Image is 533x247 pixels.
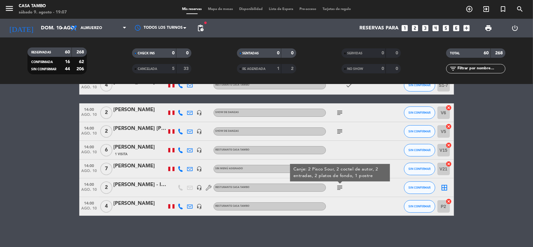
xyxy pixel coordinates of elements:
i: looks_two [411,24,419,32]
strong: 1 [277,67,279,71]
span: SIN CONFIRMAR [408,83,431,87]
span: fiber_manual_record [204,21,207,25]
i: looks_5 [442,24,450,32]
strong: 60 [65,50,70,54]
i: headset_mic [197,185,202,190]
div: [PERSON_NAME] - Influencer [114,181,167,189]
strong: 0 [382,67,384,71]
span: SIN CONFIRMAR [408,148,431,152]
strong: 268 [76,50,85,54]
strong: 16 [65,60,70,64]
strong: 0 [277,51,279,55]
span: NO SHOW [347,67,363,71]
span: 14:00 [81,143,97,150]
span: Show de danzas [215,130,239,132]
button: menu [5,4,14,15]
span: CANCELADA [138,67,157,71]
span: ago. 10 [81,150,97,157]
span: 1 Visita [115,152,128,157]
div: [PERSON_NAME] [114,200,167,208]
span: 14:00 [81,180,97,188]
i: cancel [446,161,452,167]
span: 14:00 [81,199,97,206]
span: Mapa de mesas [205,7,236,11]
span: 14:00 [81,162,97,169]
div: sábado 9. agosto - 19:07 [19,9,67,16]
i: turned_in_not [499,5,507,13]
strong: 0 [172,51,175,55]
div: Canje: 2 Pisco Sour, 2 coctel de autor, 2 entradas, 2 platos de fondo, 1 postre [293,166,387,179]
div: LOG OUT [502,19,528,37]
span: pending_actions [197,24,204,32]
div: [PERSON_NAME] [114,106,167,114]
span: 14:00 [81,106,97,113]
div: Casa Tambo [19,3,67,9]
i: search [516,5,524,13]
button: SIN CONFIRMAR [404,79,435,91]
span: Disponibilidad [236,7,266,11]
i: cancel [446,198,452,205]
strong: 0 [396,67,399,71]
span: ago. 10 [81,169,97,176]
span: SIN CONFIRMAR [408,130,431,133]
span: 2 [100,125,112,138]
span: 6 [100,144,112,156]
i: headset_mic [197,147,202,153]
button: SIN CONFIRMAR [404,200,435,213]
span: SIN CONFIRMAR [408,167,431,170]
i: border_all [441,184,448,191]
strong: 5 [172,67,175,71]
i: headset_mic [197,204,202,209]
i: cancel [446,105,452,111]
span: print [485,24,492,32]
span: Resturante Casa Tambo [215,186,250,189]
span: 4 [100,200,112,213]
span: SENTADAS [243,52,259,55]
button: SIN CONFIRMAR [404,144,435,156]
span: Resturante Casa Tambo [215,149,250,151]
span: Resturante Casa Tambo [215,84,250,86]
strong: 44 [65,67,70,71]
span: ago. 10 [81,131,97,139]
i: menu [5,4,14,13]
strong: 2 [291,67,295,71]
span: ago. 10 [81,113,97,120]
button: SIN CONFIRMAR [404,163,435,175]
span: Show de danzas [215,111,239,114]
span: Lista de Espera [266,7,296,11]
span: CHECK INS [138,52,155,55]
strong: 62 [79,60,85,64]
strong: 0 [382,51,384,55]
span: CONFIRMADA [31,61,53,64]
i: subject [336,109,344,116]
strong: 206 [76,67,85,71]
i: cancel [446,142,452,148]
i: looks_3 [422,24,430,32]
i: [DATE] [5,21,38,35]
button: SIN CONFIRMAR [404,181,435,194]
span: ago. 10 [81,206,97,214]
span: RESERVADAS [31,51,51,54]
i: looks_6 [452,24,461,32]
span: SIN CONFIRMAR [31,68,56,71]
i: headset_mic [197,166,202,172]
i: headset_mic [197,129,202,134]
strong: 0 [186,51,190,55]
span: Mis reservas [179,7,205,11]
div: [PERSON_NAME] [PERSON_NAME] [114,125,167,133]
strong: 33 [184,67,190,71]
span: SIN CONFIRMAR [408,186,431,189]
div: [PERSON_NAME] [114,143,167,151]
span: Reservas para [360,25,399,31]
strong: 0 [396,51,399,55]
span: 14:00 [81,124,97,131]
span: Pre-acceso [296,7,319,11]
div: [PERSON_NAME] [114,162,167,170]
i: looks_4 [432,24,440,32]
strong: 268 [496,51,504,55]
span: SERVIDAS [347,52,363,55]
span: Resturante Casa Tambo [215,205,250,207]
span: ago. 10 [81,85,97,92]
span: TOTAL [450,52,460,55]
span: SIN CONFIRMAR [408,111,431,114]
